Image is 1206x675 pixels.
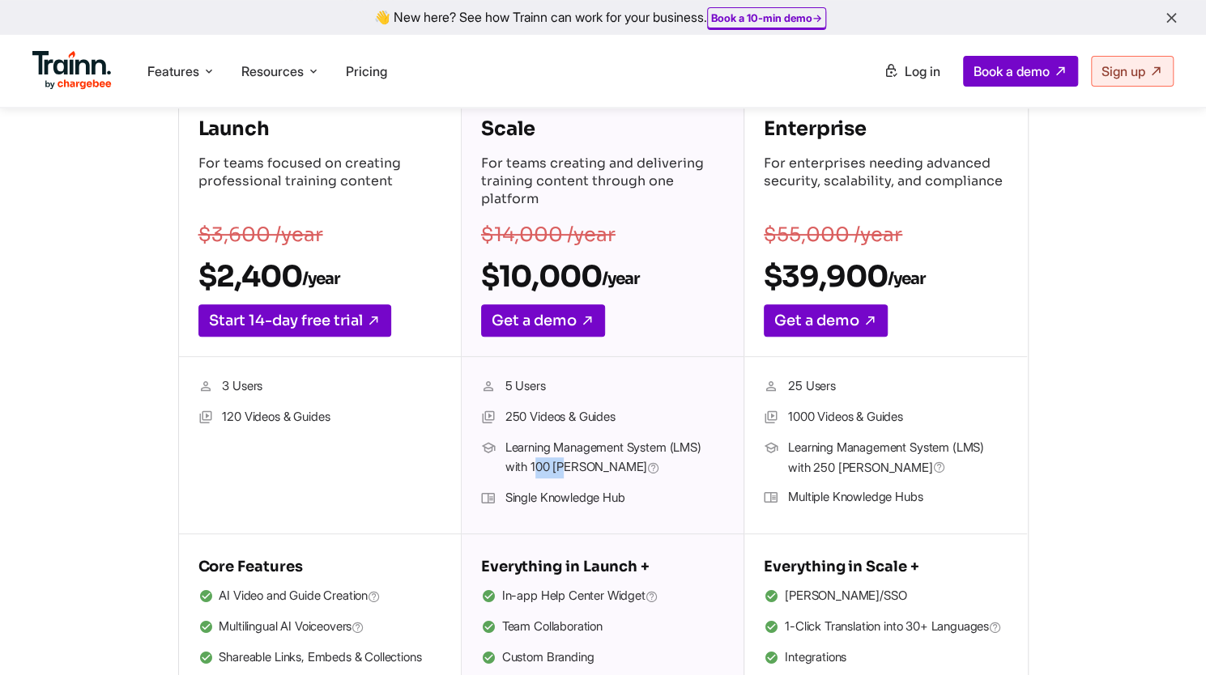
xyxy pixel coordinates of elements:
[505,438,724,478] span: Learning Management System (LMS) with 100 [PERSON_NAME]
[788,438,1008,478] span: Learning Management System (LMS) with 250 [PERSON_NAME]
[874,57,950,86] a: Log in
[1091,56,1174,87] a: Sign up
[32,51,112,90] img: Trainn Logo
[711,11,812,24] b: Book a 10-min demo
[974,63,1050,79] span: Book a demo
[481,223,616,247] s: $14,000 /year
[481,554,724,579] h5: Everything in Launch +
[198,116,441,142] h4: Launch
[764,586,1008,607] li: [PERSON_NAME]/SSO
[302,269,339,289] sub: /year
[764,647,1008,669] li: Integrations
[198,647,441,669] li: Shareable Links, Embeds & Collections
[147,62,199,80] span: Features
[764,155,1008,211] p: For enterprises needing advanced security, scalability, and compliance
[198,554,441,579] h5: Core Features
[1125,597,1206,675] iframe: Chat Widget
[905,63,940,79] span: Log in
[346,63,387,79] a: Pricing
[764,116,1008,142] h4: Enterprise
[764,376,1008,397] li: 25 Users
[481,155,724,211] p: For teams creating and delivering training content through one platform
[219,586,381,607] span: AI Video and Guide Creation
[963,56,1078,87] a: Book a demo
[198,407,441,428] li: 120 Videos & Guides
[764,407,1008,428] li: 1000 Videos & Guides
[481,647,724,669] li: Custom Branding
[241,62,304,80] span: Resources
[1102,63,1145,79] span: Sign up
[219,617,364,638] span: Multilingual AI Voiceovers
[764,223,902,247] s: $55,000 /year
[481,376,724,397] li: 5 Users
[198,376,441,397] li: 3 Users
[764,487,1008,508] li: Multiple Knowledge Hubs
[198,304,391,337] a: Start 14-day free trial
[481,617,724,638] li: Team Collaboration
[10,10,1196,25] div: 👋 New here? See how Trainn can work for your business.
[764,304,888,337] a: Get a demo
[888,269,925,289] sub: /year
[502,586,658,607] span: In-app Help Center Widget
[198,223,323,247] s: $3,600 /year
[602,269,639,289] sub: /year
[481,407,724,428] li: 250 Videos & Guides
[481,488,724,509] li: Single Knowledge Hub
[481,304,605,337] a: Get a demo
[711,11,822,24] a: Book a 10-min demo→
[764,258,1008,295] h2: $39,900
[785,617,1002,638] span: 1-Click Translation into 30+ Languages
[198,155,441,211] p: For teams focused on creating professional training content
[764,554,1008,579] h5: Everything in Scale +
[198,258,441,295] h2: $2,400
[481,258,724,295] h2: $10,000
[481,116,724,142] h4: Scale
